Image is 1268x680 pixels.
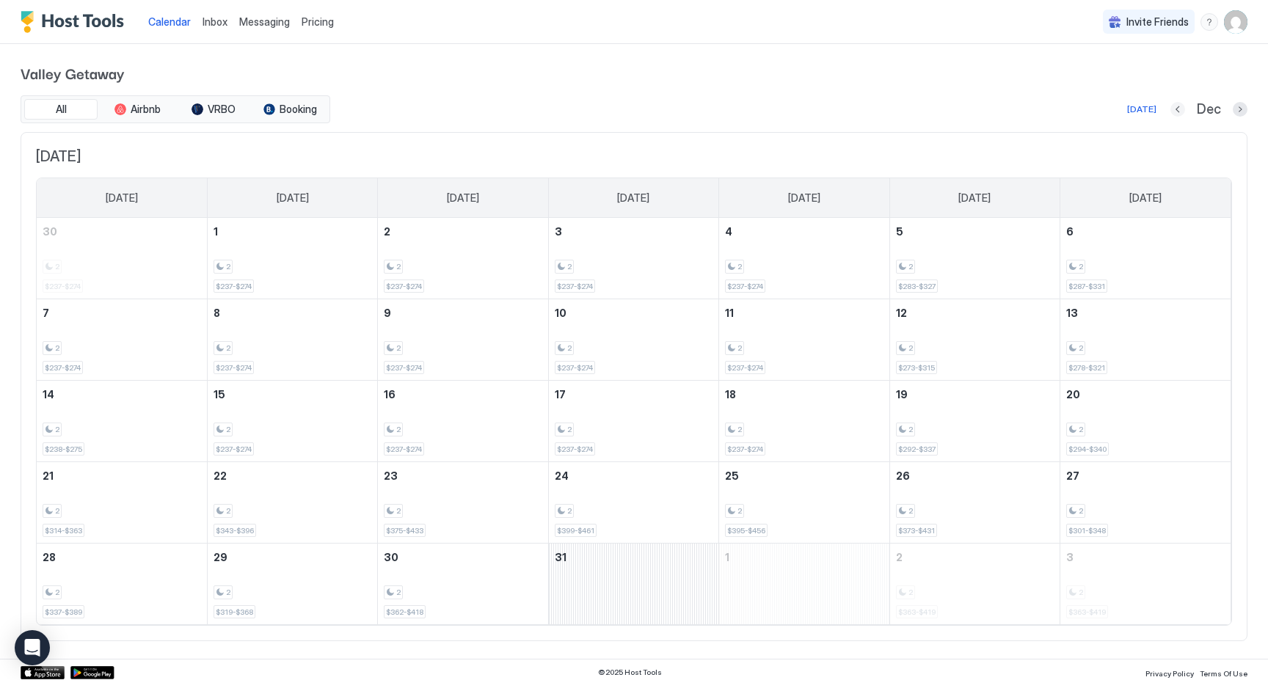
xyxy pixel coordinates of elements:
[21,666,65,679] div: App Store
[737,425,742,434] span: 2
[1060,544,1231,625] td: January 3, 2026
[549,544,718,571] a: December 31, 2025
[378,299,548,381] td: December 9, 2025
[1145,665,1194,680] a: Privacy Policy
[727,526,765,535] span: $395-$456
[384,388,396,401] span: 16
[890,462,1060,489] a: December 26, 2025
[1145,669,1194,678] span: Privacy Policy
[21,95,330,123] div: tab-group
[548,299,718,381] td: December 10, 2025
[725,307,734,319] span: 11
[719,218,889,245] a: December 4, 2025
[37,299,207,381] td: December 7, 2025
[1224,10,1247,34] div: User profile
[208,544,377,571] a: December 29, 2025
[37,381,207,408] a: December 14, 2025
[208,103,236,116] span: VRBO
[896,388,908,401] span: 19
[208,299,377,326] a: December 8, 2025
[737,343,742,353] span: 2
[378,218,548,299] td: December 2, 2025
[386,282,422,291] span: $237-$274
[280,103,317,116] span: Booking
[37,544,207,571] a: December 28, 2025
[1126,15,1189,29] span: Invite Friends
[555,388,566,401] span: 17
[725,225,732,238] span: 4
[384,551,398,563] span: 30
[148,15,191,28] span: Calendar
[1060,381,1231,408] a: December 20, 2025
[719,299,889,326] a: December 11, 2025
[890,381,1060,408] a: December 19, 2025
[203,14,227,29] a: Inbox
[378,544,547,571] a: December 30, 2025
[773,178,835,218] a: Thursday
[384,307,391,319] span: 9
[214,388,225,401] span: 15
[555,469,569,482] span: 24
[56,103,67,116] span: All
[737,506,742,516] span: 2
[226,343,230,353] span: 2
[1200,669,1247,678] span: Terms Of Use
[21,62,1247,84] span: Valley Getaway
[177,99,250,120] button: VRBO
[719,462,889,544] td: December 25, 2025
[896,469,910,482] span: 26
[557,445,593,454] span: $237-$274
[37,299,207,326] a: December 7, 2025
[214,551,227,563] span: 29
[567,343,572,353] span: 2
[396,506,401,516] span: 2
[1060,381,1231,462] td: December 20, 2025
[1068,526,1106,535] span: $301-$348
[447,191,479,205] span: [DATE]
[216,363,252,373] span: $237-$274
[1060,299,1231,326] a: December 13, 2025
[207,462,377,544] td: December 22, 2025
[239,15,290,28] span: Messaging
[548,544,718,625] td: December 31, 2025
[944,178,1005,218] a: Friday
[898,445,936,454] span: $292-$337
[1060,462,1231,544] td: December 27, 2025
[898,526,935,535] span: $373-$431
[45,607,82,617] span: $337-$389
[386,607,423,617] span: $362-$418
[378,462,547,489] a: December 23, 2025
[37,381,207,462] td: December 14, 2025
[727,445,763,454] span: $237-$274
[214,307,220,319] span: 8
[226,425,230,434] span: 2
[432,178,494,218] a: Tuesday
[386,363,422,373] span: $237-$274
[43,388,54,401] span: 14
[1068,282,1105,291] span: $287-$331
[214,469,227,482] span: 22
[1060,218,1231,299] td: December 6, 2025
[725,469,739,482] span: 25
[719,218,889,299] td: December 4, 2025
[37,218,207,245] a: November 30, 2025
[890,544,1060,571] a: January 2, 2026
[1079,262,1083,271] span: 2
[43,469,54,482] span: 21
[908,425,913,434] span: 2
[226,262,230,271] span: 2
[557,526,594,535] span: $399-$461
[1233,102,1247,117] button: Next month
[21,11,131,33] a: Host Tools Logo
[216,282,252,291] span: $237-$274
[598,668,662,677] span: © 2025 Host Tools
[788,191,820,205] span: [DATE]
[378,218,547,245] a: December 2, 2025
[548,462,718,544] td: December 24, 2025
[557,282,593,291] span: $237-$274
[890,218,1060,245] a: December 5, 2025
[1066,551,1074,563] span: 3
[548,381,718,462] td: December 17, 2025
[55,506,59,516] span: 2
